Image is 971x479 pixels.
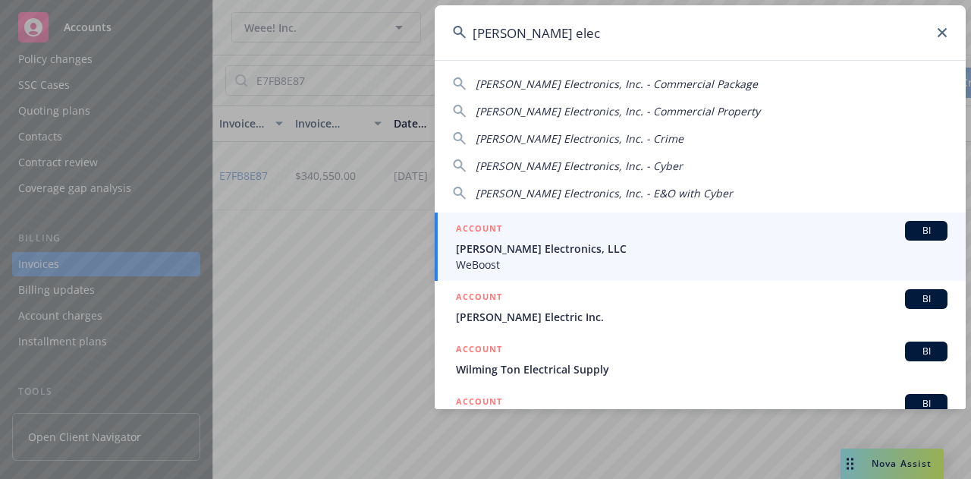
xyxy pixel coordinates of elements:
span: [PERSON_NAME] Electric Inc. [456,309,947,325]
span: BI [911,345,941,358]
a: ACCOUNTBI [435,386,966,438]
a: ACCOUNTBIWilming Ton Electrical Supply [435,333,966,386]
h5: ACCOUNT [456,342,502,360]
h5: ACCOUNT [456,289,502,307]
input: Search... [435,5,966,60]
span: [PERSON_NAME] Electronics, Inc. - E&O with Cyber [476,186,733,200]
span: [PERSON_NAME] Electronics, Inc. - Crime [476,131,683,146]
span: WeBoost [456,257,947,273]
span: [PERSON_NAME] Electronics, Inc. - Commercial Package [476,77,758,91]
h5: ACCOUNT [456,394,502,412]
span: [PERSON_NAME] Electronics, Inc. - Cyber [476,159,683,173]
span: [PERSON_NAME] Electronics, Inc. - Commercial Property [476,104,760,118]
span: BI [911,224,941,238]
a: ACCOUNTBI[PERSON_NAME] Electronics, LLCWeBoost [435,213,966,281]
span: [PERSON_NAME] Electronics, LLC [456,241,947,257]
a: ACCOUNTBI[PERSON_NAME] Electric Inc. [435,281,966,333]
h5: ACCOUNT [456,221,502,239]
span: Wilming Ton Electrical Supply [456,361,947,377]
span: BI [911,397,941,411]
span: BI [911,292,941,306]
